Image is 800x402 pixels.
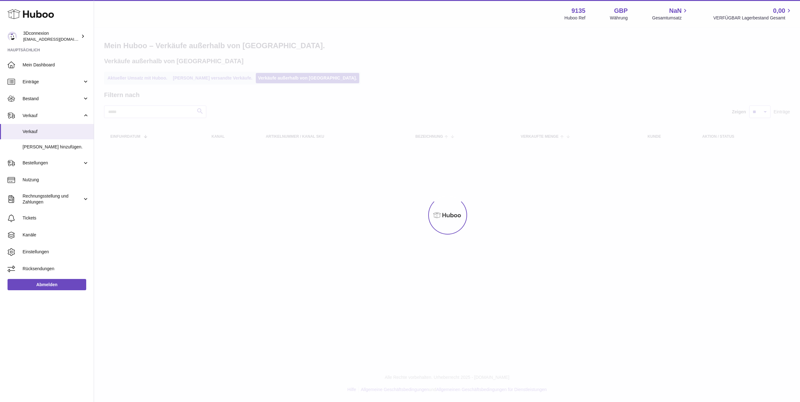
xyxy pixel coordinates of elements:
[23,249,89,255] span: Einstellungen
[23,113,82,119] span: Verkauf
[610,15,628,21] div: Währung
[23,177,89,183] span: Nutzung
[773,7,785,15] span: 0,00
[571,7,586,15] strong: 9135
[23,79,82,85] span: Einträge
[652,15,689,21] span: Gesamtumsatz
[8,279,86,290] a: Abmelden
[614,7,628,15] strong: GBP
[713,15,792,21] span: VERFÜGBAR Lagerbestand Gesamt
[23,144,89,150] span: [PERSON_NAME] hinzufügen.
[669,7,682,15] span: NaN
[23,129,89,135] span: Verkauf
[652,7,689,21] a: NaN Gesamtumsatz
[23,37,92,42] span: [EMAIL_ADDRESS][DOMAIN_NAME]
[23,96,82,102] span: Bestand
[23,232,89,238] span: Kanäle
[23,193,82,205] span: Rechnungsstellung und Zahlungen
[565,15,586,21] div: Huboo Ref
[23,30,80,42] div: 3Dconnexion
[8,32,17,41] img: order_eu@3dconnexion.com
[713,7,792,21] a: 0,00 VERFÜGBAR Lagerbestand Gesamt
[23,266,89,272] span: Rücksendungen
[23,62,89,68] span: Mein Dashboard
[23,160,82,166] span: Bestellungen
[23,215,89,221] span: Tickets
